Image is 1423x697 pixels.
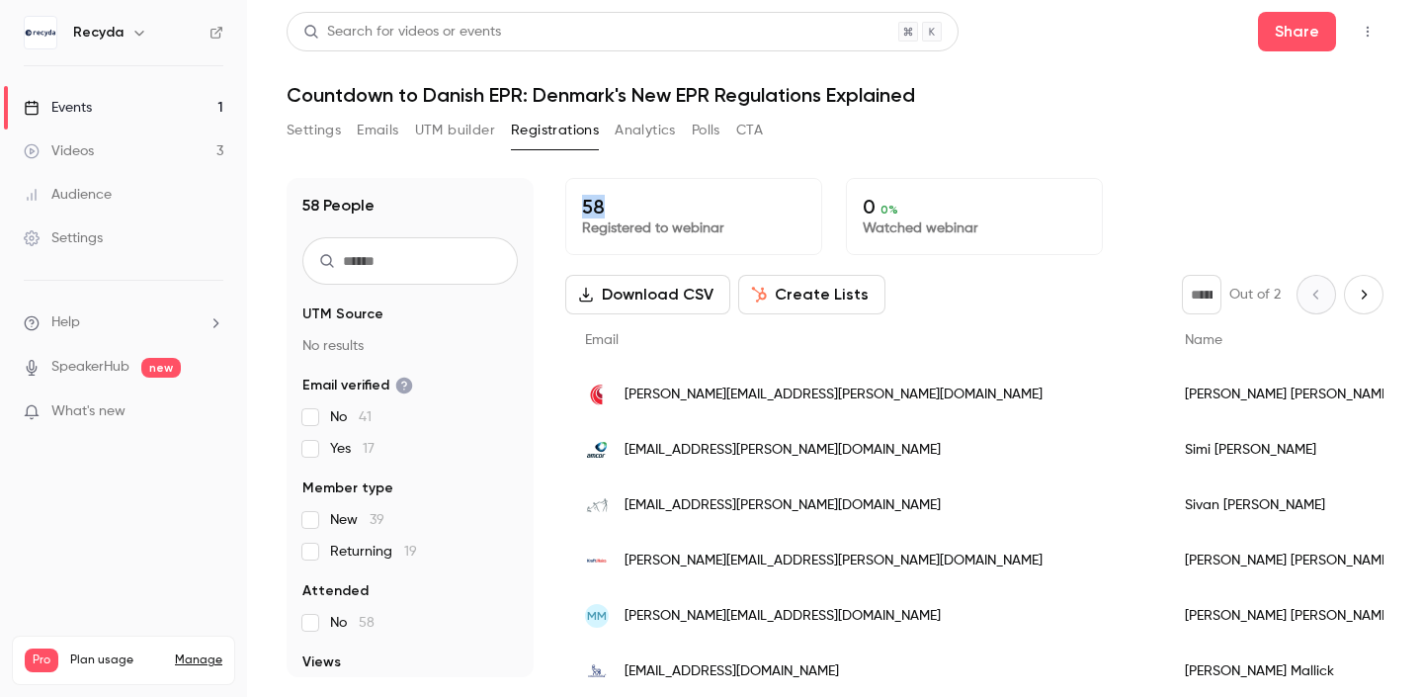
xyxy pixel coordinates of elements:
span: 19 [404,545,417,559]
span: [EMAIL_ADDRESS][PERSON_NAME][DOMAIN_NAME] [625,495,941,516]
button: Polls [692,115,720,146]
a: SpeakerHub [51,357,129,378]
img: kraftheinz.com [585,549,609,572]
button: Create Lists [738,275,885,314]
div: Audience [24,185,112,205]
span: [PERSON_NAME][EMAIL_ADDRESS][PERSON_NAME][DOMAIN_NAME] [625,551,1043,571]
span: new [141,358,181,378]
img: novonordisk.com [585,659,609,683]
h1: 58 People [302,194,375,218]
button: Analytics [615,115,676,146]
span: Plan usage [70,653,163,668]
span: Views [302,653,341,672]
a: Manage [175,653,222,668]
img: recyclinglives-services.com [585,493,609,517]
p: Watched webinar [863,218,1086,238]
h6: Recyda [73,23,124,43]
button: Share [1258,12,1336,51]
h1: Countdown to Danish EPR: Denmark's New EPR Regulations Explained [287,83,1383,107]
span: 3 [189,675,195,687]
p: No results [302,336,518,356]
p: / 150 [189,672,222,690]
button: CTA [736,115,763,146]
span: Returning [330,542,417,562]
button: Next page [1344,275,1383,314]
span: Attended [302,581,369,601]
span: UTM Source [302,305,383,324]
span: Pro [25,649,58,672]
span: [EMAIL_ADDRESS][DOMAIN_NAME] [625,661,839,682]
img: Recyda [25,17,56,48]
div: Videos [24,141,94,161]
p: Registered to webinar [582,218,805,238]
div: Events [24,98,92,118]
p: Videos [25,672,62,690]
span: No [330,613,375,633]
span: 39 [370,513,384,527]
span: 58 [359,616,375,630]
span: 0 % [880,203,898,217]
div: Settings [24,228,103,248]
span: Member type [302,479,393,498]
p: 58 [582,195,805,218]
span: Help [51,312,80,333]
span: 41 [359,410,372,424]
span: [PERSON_NAME][EMAIL_ADDRESS][DOMAIN_NAME] [625,606,941,627]
span: Email verified [302,376,413,395]
span: 17 [363,442,375,456]
div: Search for videos or events [303,22,501,43]
span: Name [1185,333,1222,347]
button: Registrations [511,115,599,146]
img: amcor.com [585,438,609,462]
p: Out of 2 [1229,285,1281,305]
button: UTM builder [415,115,495,146]
span: New [330,510,384,530]
span: MM [587,607,607,625]
img: cflex.com [585,383,609,406]
button: Download CSV [565,275,730,314]
span: [PERSON_NAME][EMAIL_ADDRESS][PERSON_NAME][DOMAIN_NAME] [625,385,1043,405]
li: help-dropdown-opener [24,312,223,333]
span: [EMAIL_ADDRESS][PERSON_NAME][DOMAIN_NAME] [625,440,941,461]
button: Emails [357,115,398,146]
button: Settings [287,115,341,146]
span: Email [585,333,619,347]
span: Yes [330,439,375,459]
span: What's new [51,401,126,422]
p: 0 [863,195,1086,218]
span: No [330,407,372,427]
